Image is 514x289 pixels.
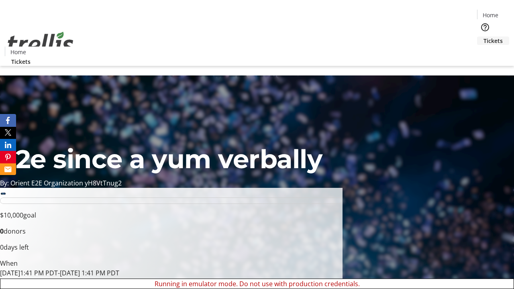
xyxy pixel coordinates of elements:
[5,23,76,63] img: Orient E2E Organization yH8VtTnug2's Logo
[477,11,503,19] a: Home
[477,19,493,35] button: Help
[11,57,31,66] span: Tickets
[5,48,31,56] a: Home
[483,11,498,19] span: Home
[10,48,26,56] span: Home
[477,37,509,45] a: Tickets
[5,57,37,66] a: Tickets
[58,269,119,277] span: [DATE] 1:41 PM PDT
[477,45,493,61] button: Cart
[58,269,60,277] span: -
[483,37,503,45] span: Tickets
